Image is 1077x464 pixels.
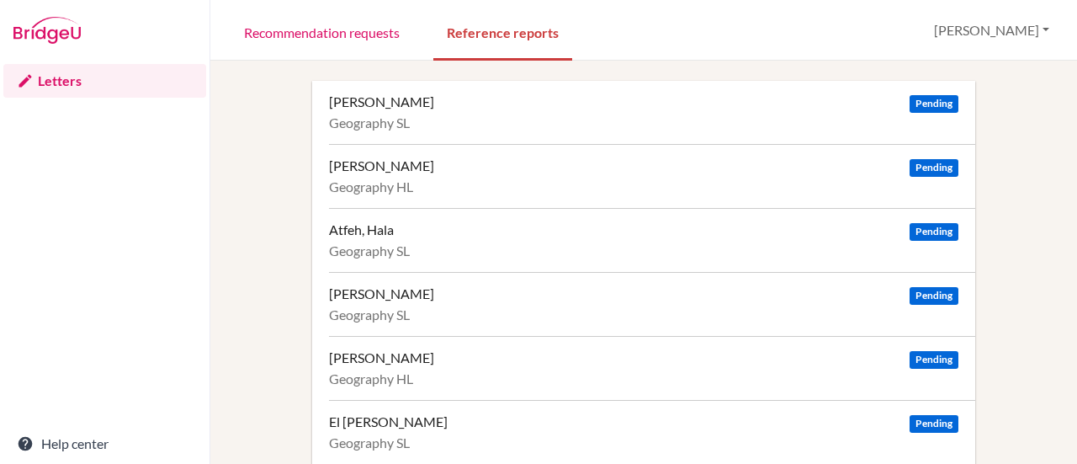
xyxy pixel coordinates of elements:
[910,95,958,113] span: Pending
[3,64,206,98] a: Letters
[910,415,958,433] span: Pending
[329,221,394,238] div: Atfeh, Hala
[231,3,413,61] a: Recommendation requests
[329,435,958,451] div: Geography SL
[910,159,958,177] span: Pending
[329,243,958,259] div: Geography SL
[329,208,975,272] a: Atfeh, Hala Pending Geography SL
[3,427,206,461] a: Help center
[329,371,958,387] div: Geography HL
[329,413,448,430] div: El [PERSON_NAME]
[329,93,434,110] div: [PERSON_NAME]
[329,400,975,464] a: El [PERSON_NAME] Pending Geography SL
[329,144,975,208] a: [PERSON_NAME] Pending Geography HL
[329,115,958,131] div: Geography SL
[329,179,958,195] div: Geography HL
[433,3,572,61] a: Reference reports
[329,336,975,400] a: [PERSON_NAME] Pending Geography HL
[329,81,975,144] a: [PERSON_NAME] Pending Geography SL
[910,351,958,369] span: Pending
[910,287,958,305] span: Pending
[329,272,975,336] a: [PERSON_NAME] Pending Geography SL
[926,14,1057,46] button: [PERSON_NAME]
[329,349,434,366] div: [PERSON_NAME]
[13,17,81,44] img: Bridge-U
[329,307,958,323] div: Geography SL
[329,157,434,174] div: [PERSON_NAME]
[329,285,434,302] div: [PERSON_NAME]
[910,223,958,241] span: Pending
